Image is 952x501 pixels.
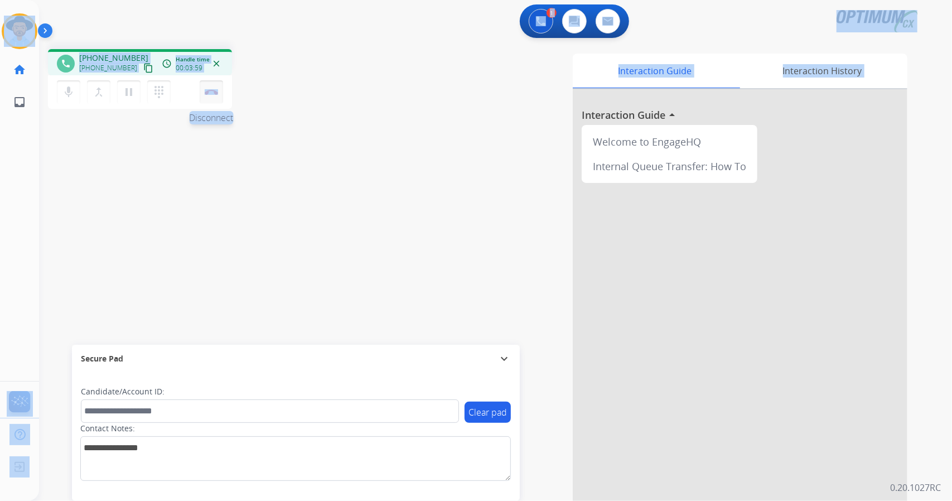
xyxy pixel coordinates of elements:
mat-icon: inbox [13,95,26,109]
span: [PHONE_NUMBER] [79,52,148,64]
div: Interaction History [737,54,907,88]
span: Handle time [176,55,210,64]
label: Candidate/Account ID: [81,386,165,397]
mat-icon: home [13,63,26,76]
p: 0.20.1027RC [890,481,941,494]
span: Disconnect [190,111,234,124]
mat-icon: content_copy [143,63,153,73]
mat-icon: close [211,59,221,69]
span: [PHONE_NUMBER] [79,64,137,73]
mat-icon: merge_type [92,85,105,99]
mat-icon: mic [62,85,75,99]
div: Interaction Guide [573,54,737,88]
mat-icon: pause [122,85,136,99]
label: Contact Notes: [80,423,135,434]
span: Secure Pad [81,353,123,364]
mat-icon: access_time [162,59,172,69]
div: Internal Queue Transfer: How To [586,154,753,179]
mat-icon: dialpad [152,85,166,99]
img: control [205,89,218,95]
button: Disconnect [200,80,223,104]
button: Clear pad [465,402,511,423]
mat-icon: phone [61,59,71,69]
div: 1 [547,8,557,18]
img: avatar [4,16,35,47]
span: 00:03:59 [176,64,202,73]
div: Welcome to EngageHQ [586,129,753,154]
mat-icon: expand_more [497,352,511,365]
